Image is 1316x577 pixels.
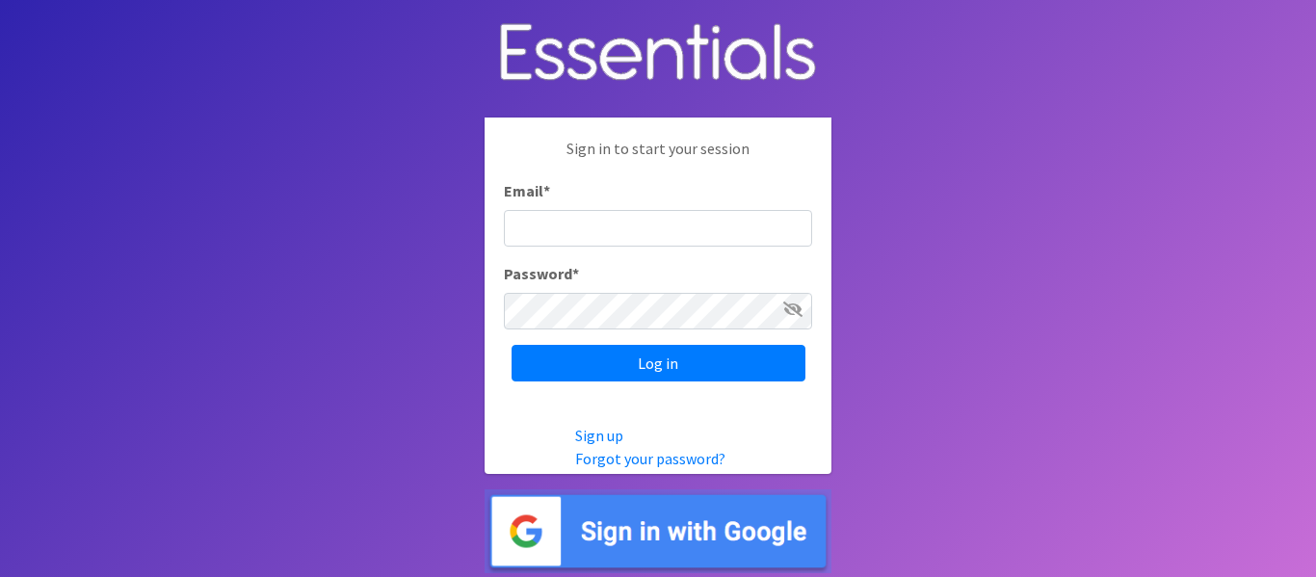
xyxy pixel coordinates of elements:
input: Log in [512,345,805,381]
img: Human Essentials [485,4,831,103]
abbr: required [572,264,579,283]
img: Sign in with Google [485,489,831,573]
a: Forgot your password? [575,449,725,468]
abbr: required [543,181,550,200]
a: Sign up [575,426,623,445]
p: Sign in to start your session [504,137,812,179]
label: Password [504,262,579,285]
label: Email [504,179,550,202]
